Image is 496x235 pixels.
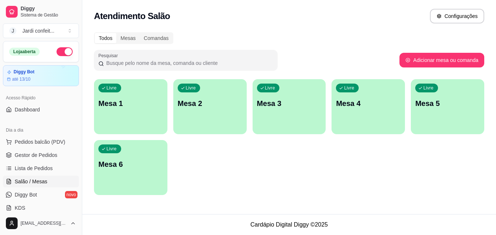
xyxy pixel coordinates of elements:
[332,79,405,134] button: LivreMesa 4
[3,176,79,187] a: Salão / Mesas
[399,53,484,67] button: Adicionar mesa ou comanda
[3,202,79,214] a: KDS
[173,79,247,134] button: LivreMesa 2
[21,220,67,226] span: [EMAIL_ADDRESS][DOMAIN_NAME]
[344,85,354,91] p: Livre
[186,85,196,91] p: Livre
[253,79,326,134] button: LivreMesa 3
[104,59,273,67] input: Pesquisar
[106,85,117,91] p: Livre
[3,3,79,21] a: DiggySistema de Gestão
[178,98,242,109] p: Mesa 2
[3,92,79,104] div: Acesso Rápido
[12,76,30,82] article: até 13/10
[415,98,480,109] p: Mesa 5
[411,79,484,134] button: LivreMesa 5
[3,124,79,136] div: Dia a dia
[3,189,79,201] a: Diggy Botnovo
[94,10,170,22] h2: Atendimento Salão
[430,9,484,23] button: Configurações
[140,33,173,43] div: Comandas
[3,162,79,174] a: Lista de Pedidos
[21,12,76,18] span: Sistema de Gestão
[14,69,35,75] article: Diggy Bot
[336,98,401,109] p: Mesa 4
[106,146,117,152] p: Livre
[15,204,25,212] span: KDS
[3,65,79,86] a: Diggy Botaté 13/10
[21,5,76,12] span: Diggy
[15,151,57,159] span: Gestor de Pedidos
[98,52,120,59] label: Pesquisar
[3,23,79,38] button: Select a team
[265,85,275,91] p: Livre
[15,165,53,172] span: Lista de Pedidos
[9,27,17,34] span: J
[3,136,79,148] button: Pedidos balcão (PDV)
[15,106,40,113] span: Dashboard
[98,159,163,169] p: Mesa 6
[94,79,167,134] button: LivreMesa 1
[15,138,65,146] span: Pedidos balcão (PDV)
[82,214,496,235] footer: Cardápio Digital Diggy © 2025
[22,27,54,34] div: Jardi confeit ...
[57,47,73,56] button: Alterar Status
[116,33,140,43] div: Mesas
[94,140,167,195] button: LivreMesa 6
[3,214,79,232] button: [EMAIL_ADDRESS][DOMAIN_NAME]
[95,33,116,43] div: Todos
[98,98,163,109] p: Mesa 1
[3,149,79,161] a: Gestor de Pedidos
[3,104,79,115] a: Dashboard
[9,48,40,56] div: Loja aberta
[15,191,37,198] span: Diggy Bot
[15,178,47,185] span: Salão / Mesas
[423,85,434,91] p: Livre
[257,98,322,109] p: Mesa 3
